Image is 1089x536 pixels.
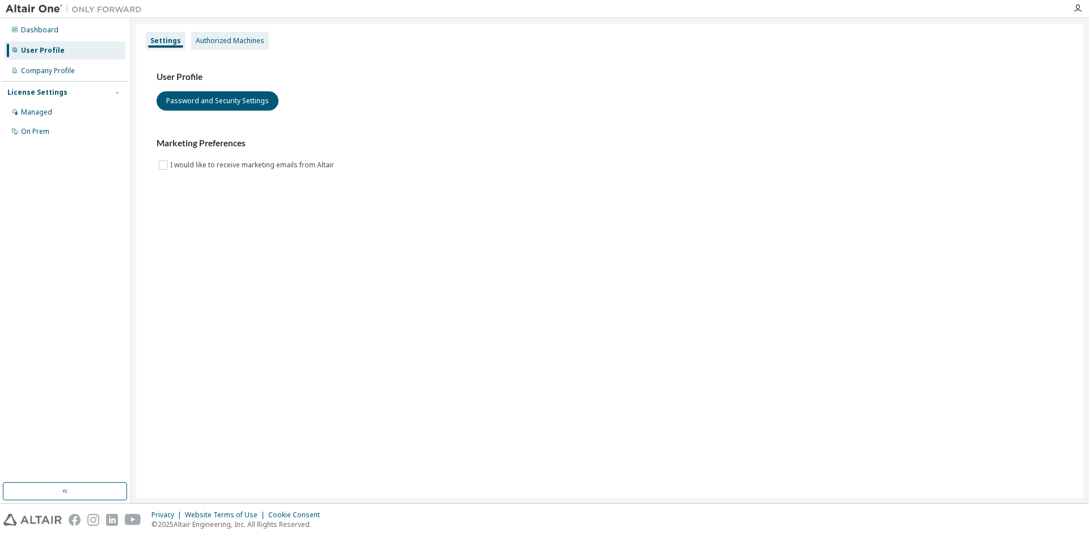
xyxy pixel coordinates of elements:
div: Company Profile [21,66,75,75]
div: On Prem [21,127,49,136]
img: Altair One [6,3,147,15]
div: Managed [21,108,52,117]
img: facebook.svg [69,514,81,526]
img: instagram.svg [87,514,99,526]
img: youtube.svg [125,514,141,526]
div: User Profile [21,46,65,55]
div: Settings [150,36,181,45]
button: Password and Security Settings [157,91,278,111]
div: Cookie Consent [268,510,327,520]
img: linkedin.svg [106,514,118,526]
h3: User Profile [157,71,1063,83]
label: I would like to receive marketing emails from Altair [170,158,336,172]
div: Privacy [151,510,185,520]
div: License Settings [7,88,67,97]
div: Dashboard [21,26,58,35]
div: Website Terms of Use [185,510,268,520]
div: Authorized Machines [196,36,264,45]
p: © 2025 Altair Engineering, Inc. All Rights Reserved. [151,520,327,529]
img: altair_logo.svg [3,514,62,526]
h3: Marketing Preferences [157,138,1063,149]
